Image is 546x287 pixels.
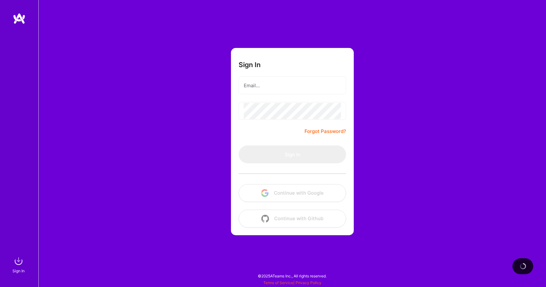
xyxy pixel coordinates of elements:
[261,189,269,197] img: icon
[519,263,526,270] img: loading
[38,268,546,284] div: © 2025 ATeams Inc., All rights reserved.
[261,215,269,222] img: icon
[13,13,26,24] img: logo
[239,145,346,163] button: Sign In
[13,255,25,274] a: sign inSign In
[12,268,25,274] div: Sign In
[263,280,321,285] span: |
[263,280,293,285] a: Terms of Service
[305,128,346,135] a: Forgot Password?
[239,184,346,202] button: Continue with Google
[296,280,321,285] a: Privacy Policy
[244,77,341,94] input: Email...
[12,255,25,268] img: sign in
[239,210,346,228] button: Continue with Github
[239,61,261,69] h3: Sign In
